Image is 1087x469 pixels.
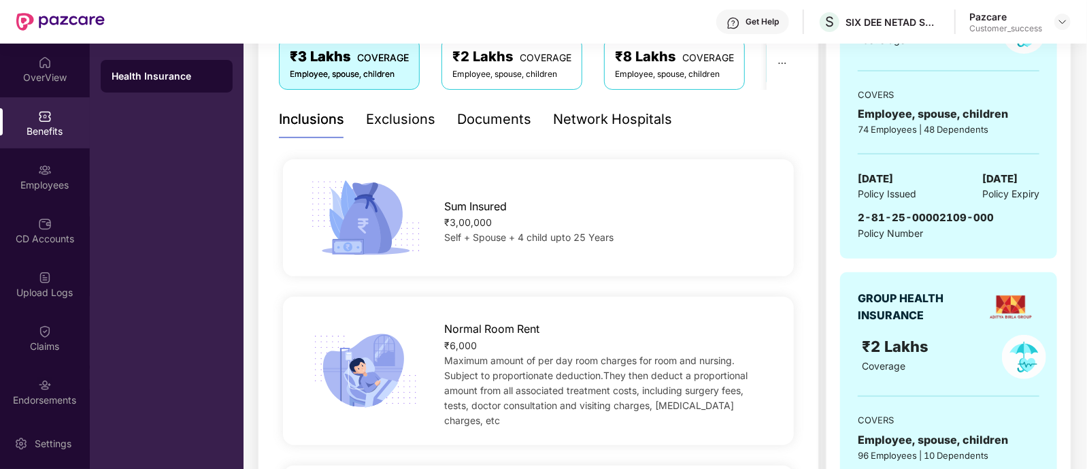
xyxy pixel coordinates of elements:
[445,215,771,230] div: ₹3,00,000
[858,432,1039,449] div: Employee, spouse, children
[452,68,571,81] div: Employee, spouse, children
[846,16,941,29] div: SIX DEE NETAD SOLUTIONS PRIVATE LIMITED
[357,52,409,63] span: COVERAGE
[969,23,1042,34] div: Customer_success
[858,106,1039,123] div: Employee, spouse, children
[825,14,834,30] span: S
[457,109,531,130] div: Documents
[38,110,52,123] img: svg+xml;base64,PHN2ZyBpZD0iQmVuZWZpdHMiIHhtbG5zPSJodHRwOi8vd3d3LnczLm9yZy8yMDAwL3N2ZyIgd2lkdGg9Ij...
[777,59,787,68] span: ellipsis
[982,171,1018,187] span: [DATE]
[682,52,734,63] span: COVERAGE
[982,187,1039,201] span: Policy Expiry
[858,449,1039,462] div: 96 Employees | 10 Dependents
[306,329,426,413] img: icon
[445,198,507,215] span: Sum Insured
[858,88,1039,101] div: COVERS
[767,37,798,89] button: ellipsis
[290,68,409,81] div: Employee, spouse, children
[38,56,52,69] img: svg+xml;base64,PHN2ZyBpZD0iSG9tZSIgeG1sbnM9Imh0dHA6Ly93d3cudzMub3JnLzIwMDAvc3ZnIiB3aWR0aD0iMjAiIG...
[290,46,409,67] div: ₹3 Lakhs
[969,10,1042,23] div: Pazcare
[615,46,734,67] div: ₹8 Lakhs
[862,360,905,372] span: Coverage
[858,171,893,187] span: [DATE]
[452,46,571,67] div: ₹2 Lakhs
[38,378,52,392] img: svg+xml;base64,PHN2ZyBpZD0iRW5kb3JzZW1lbnRzIiB4bWxucz0iaHR0cDovL3d3dy53My5vcmcvMjAwMC9zdmciIHdpZH...
[858,290,977,324] div: GROUP HEALTH INSURANCE
[858,211,994,224] span: 2-81-25-00002109-000
[553,109,672,130] div: Network Hospitals
[1002,335,1046,379] img: policyIcon
[31,437,76,451] div: Settings
[726,16,740,30] img: svg+xml;base64,PHN2ZyBpZD0iSGVscC0zMngzMiIgeG1sbnM9Imh0dHA6Ly93d3cudzMub3JnLzIwMDAvc3ZnIiB3aWR0aD...
[746,16,779,27] div: Get Help
[858,187,916,201] span: Policy Issued
[445,321,540,338] span: Normal Room Rent
[520,52,571,63] span: COVERAGE
[112,69,222,83] div: Health Insurance
[445,355,748,426] span: Maximum amount of per day room charges for room and nursing. Subject to proportionate deduction.T...
[38,217,52,231] img: svg+xml;base64,PHN2ZyBpZD0iQ0RfQWNjb3VudHMiIGRhdGEtbmFtZT0iQ0QgQWNjb3VudHMiIHhtbG5zPSJodHRwOi8vd3...
[279,109,344,130] div: Inclusions
[615,68,734,81] div: Employee, spouse, children
[445,231,614,243] span: Self + Spouse + 4 child upto 25 Years
[445,338,771,353] div: ₹6,000
[38,271,52,285] img: svg+xml;base64,PHN2ZyBpZD0iVXBsb2FkX0xvZ3MiIGRhdGEtbmFtZT0iVXBsb2FkIExvZ3MiIHhtbG5zPSJodHRwOi8vd3...
[862,338,933,355] span: ₹2 Lakhs
[858,123,1039,136] div: 74 Employees | 48 Dependents
[366,109,435,130] div: Exclusions
[38,325,52,338] img: svg+xml;base64,PHN2ZyBpZD0iQ2xhaW0iIHhtbG5zPSJodHRwOi8vd3d3LnczLm9yZy8yMDAwL3N2ZyIgd2lkdGg9IjIwIi...
[14,437,28,451] img: svg+xml;base64,PHN2ZyBpZD0iU2V0dGluZy0yMHgyMCIgeG1sbnM9Imh0dHA6Ly93d3cudzMub3JnLzIwMDAvc3ZnIiB3aW...
[38,163,52,177] img: svg+xml;base64,PHN2ZyBpZD0iRW1wbG95ZWVzIiB4bWxucz0iaHR0cDovL3d3dy53My5vcmcvMjAwMC9zdmciIHdpZHRoPS...
[858,413,1039,427] div: COVERS
[306,176,426,259] img: icon
[858,227,923,239] span: Policy Number
[1057,16,1068,27] img: svg+xml;base64,PHN2ZyBpZD0iRHJvcGRvd24tMzJ4MzIiIHhtbG5zPSJodHRwOi8vd3d3LnczLm9yZy8yMDAwL3N2ZyIgd2...
[987,283,1035,331] img: insurerLogo
[16,13,105,31] img: New Pazcare Logo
